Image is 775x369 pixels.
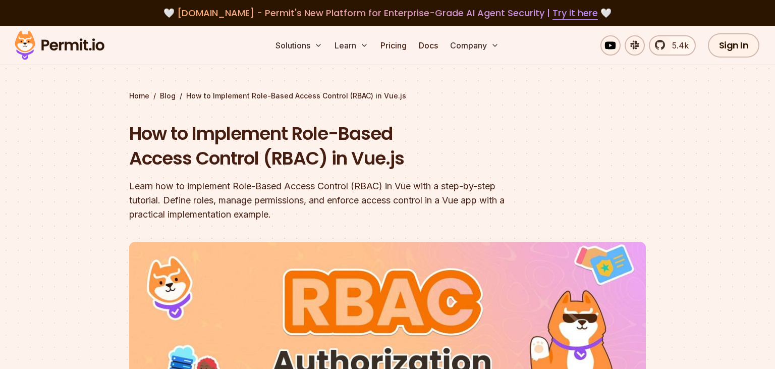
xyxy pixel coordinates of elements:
a: Try it here [552,7,598,20]
button: Company [446,35,503,56]
button: Solutions [271,35,326,56]
a: Pricing [376,35,411,56]
a: Home [129,91,149,101]
div: 🤍 🤍 [24,6,751,20]
a: Docs [415,35,442,56]
img: Permit logo [10,28,109,63]
a: 5.4k [649,35,696,56]
a: Sign In [708,33,760,58]
span: 5.4k [666,39,689,51]
div: Learn how to implement Role-Based Access Control (RBAC) in Vue with a step-by-step tutorial. Defi... [129,179,517,222]
span: [DOMAIN_NAME] - Permit's New Platform for Enterprise-Grade AI Agent Security | [177,7,598,19]
button: Learn [330,35,372,56]
a: Blog [160,91,176,101]
div: / / [129,91,646,101]
h1: How to Implement Role-Based Access Control (RBAC) in Vue.js [129,121,517,171]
